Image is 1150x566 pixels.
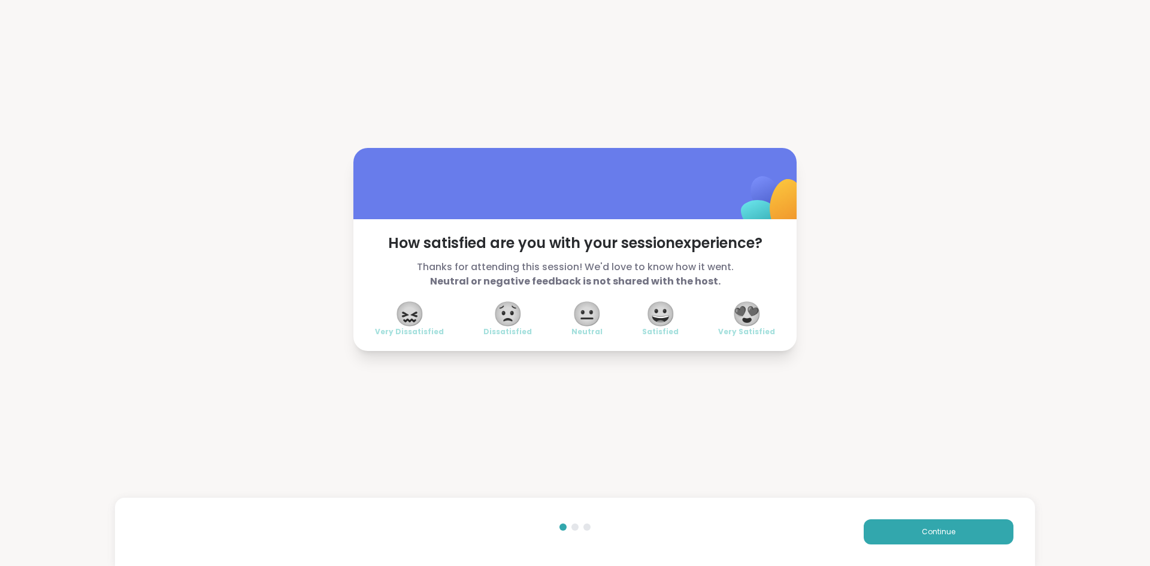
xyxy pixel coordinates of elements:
[375,260,775,289] span: Thanks for attending this session! We'd love to know how it went.
[430,274,721,288] b: Neutral or negative feedback is not shared with the host.
[864,519,1013,544] button: Continue
[718,327,775,337] span: Very Satisfied
[375,234,775,253] span: How satisfied are you with your session experience?
[732,303,762,325] span: 😍
[483,327,532,337] span: Dissatisfied
[395,303,425,325] span: 😖
[713,145,832,264] img: ShareWell Logomark
[572,303,602,325] span: 😐
[642,327,679,337] span: Satisfied
[493,303,523,325] span: 😟
[571,327,603,337] span: Neutral
[375,327,444,337] span: Very Dissatisfied
[646,303,676,325] span: 😀
[922,526,955,537] span: Continue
